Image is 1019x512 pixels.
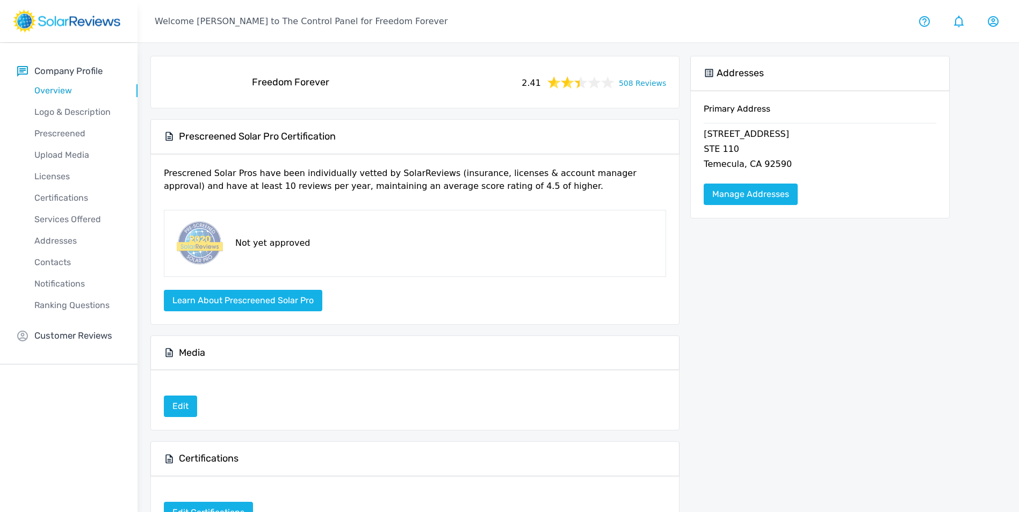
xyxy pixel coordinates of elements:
[17,230,138,252] a: Addresses
[17,166,138,187] a: Licenses
[17,299,138,312] p: Ranking Questions
[17,170,138,183] p: Licenses
[17,252,138,273] a: Contacts
[704,104,936,123] h6: Primary Address
[17,187,138,209] a: Certifications
[17,101,138,123] a: Logo & Description
[619,76,666,89] a: 508 Reviews
[717,67,764,79] h5: Addresses
[704,158,936,173] p: Temecula, CA 92590
[17,123,138,144] a: Prescreened
[17,192,138,204] p: Certifications
[17,106,138,119] p: Logo & Description
[34,329,112,342] p: Customer Reviews
[173,219,225,268] img: prescreened-badge.png
[34,64,103,78] p: Company Profile
[179,452,239,465] h5: Certifications
[17,277,138,290] p: Notifications
[704,184,798,205] a: Manage Addresses
[522,75,541,90] span: 2.41
[164,396,197,417] a: Edit
[17,256,138,269] p: Contacts
[17,213,138,226] p: Services Offered
[155,15,447,28] p: Welcome [PERSON_NAME] to The Control Panel for Freedom Forever
[164,167,666,201] p: Prescrened Solar Pros have been individually vetted by SolarReviews (insurance, licenses & accoun...
[17,80,138,101] a: Overview
[164,401,197,411] a: Edit
[17,235,138,247] p: Addresses
[179,347,205,359] h5: Media
[17,144,138,166] a: Upload Media
[17,209,138,230] a: Services Offered
[164,290,322,311] button: Learn about Prescreened Solar Pro
[179,130,336,143] h5: Prescreened Solar Pro Certification
[235,237,310,250] p: Not yet approved
[704,143,936,158] p: STE 110
[17,273,138,295] a: Notifications
[17,84,138,97] p: Overview
[17,295,138,316] a: Ranking Questions
[164,295,322,305] a: Learn about Prescreened Solar Pro
[252,76,329,89] h5: Freedom Forever
[17,127,138,140] p: Prescreened
[17,149,138,162] p: Upload Media
[704,128,936,143] p: [STREET_ADDRESS]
